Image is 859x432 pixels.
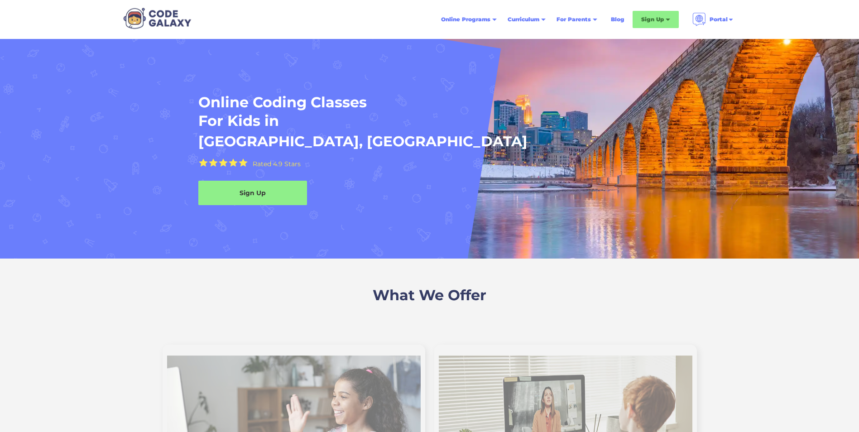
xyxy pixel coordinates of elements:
img: Yellow Star - the Code Galaxy [209,158,218,167]
div: Sign Up [198,188,307,197]
h1: Online Coding Classes For Kids in [198,93,590,130]
div: For Parents [557,15,591,24]
div: Online Programs [441,15,490,24]
img: Yellow Star - the Code Galaxy [219,158,228,167]
div: Rated 4.9 Stars [253,161,301,167]
img: Yellow Star - the Code Galaxy [229,158,238,167]
div: Sign Up [633,11,679,28]
img: Yellow Star - the Code Galaxy [199,158,208,167]
div: Online Programs [436,11,502,28]
a: Blog [605,11,630,28]
div: Portal [710,15,728,24]
h1: [GEOGRAPHIC_DATA], [GEOGRAPHIC_DATA] [198,132,528,151]
a: Sign Up [198,181,307,205]
div: Curriculum [502,11,551,28]
div: Curriculum [508,15,539,24]
div: Sign Up [641,15,664,24]
div: Portal [687,9,739,30]
div: For Parents [551,11,603,28]
img: Yellow Star - the Code Galaxy [239,158,248,167]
